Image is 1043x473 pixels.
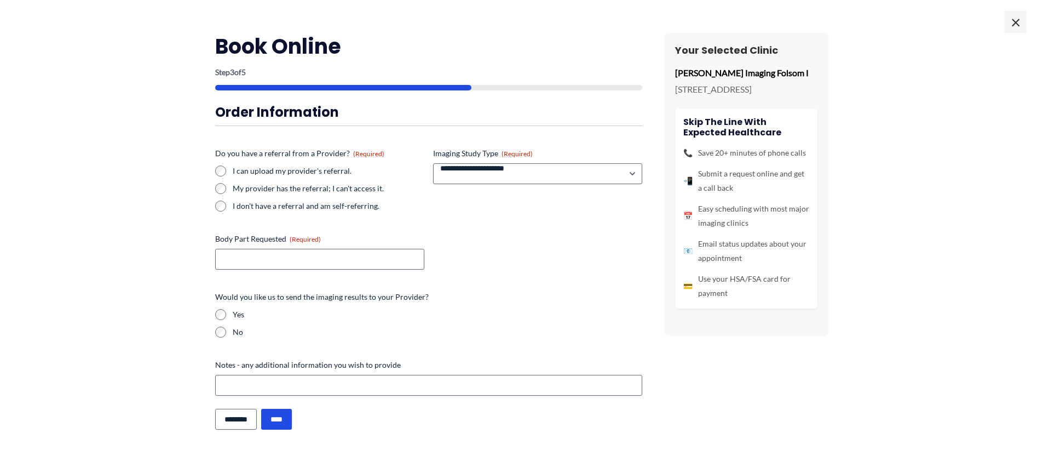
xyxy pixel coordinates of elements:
[1005,11,1027,33] span: ×
[683,117,809,138] h4: Skip the line with Expected Healthcare
[683,272,809,300] li: Use your HSA/FSA card for payment
[353,150,384,158] span: (Required)
[433,148,642,159] label: Imaging Study Type
[683,146,693,160] span: 📞
[215,233,424,244] label: Body Part Requested
[233,166,424,176] label: I can upload my provider's referral.
[233,201,424,212] label: I don't have a referral and am self-referring.
[502,150,533,158] span: (Required)
[683,167,809,195] li: Submit a request online and get a call back
[233,327,642,338] label: No
[683,279,693,293] span: 💳
[215,292,429,303] legend: Would you like us to send the imaging results to your Provider?
[683,146,809,160] li: Save 20+ minutes of phone calls
[215,148,384,159] legend: Do you have a referral from a Provider?
[230,67,234,77] span: 3
[233,183,424,194] label: My provider has the referral; I can't access it.
[215,360,642,371] label: Notes - any additional information you wish to provide
[233,309,642,320] label: Yes
[215,69,642,76] p: Step of
[683,244,693,258] span: 📧
[215,33,642,60] h2: Book Online
[241,67,246,77] span: 5
[215,104,642,121] h3: Order Information
[683,202,809,230] li: Easy scheduling with most major imaging clinics
[290,235,321,243] span: (Required)
[675,44,817,56] h3: Your Selected Clinic
[675,81,817,98] p: [STREET_ADDRESS]
[675,65,817,81] p: [PERSON_NAME] Imaging Folsom I
[683,209,693,223] span: 📅
[683,237,809,265] li: Email status updates about your appointment
[683,174,693,188] span: 📲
